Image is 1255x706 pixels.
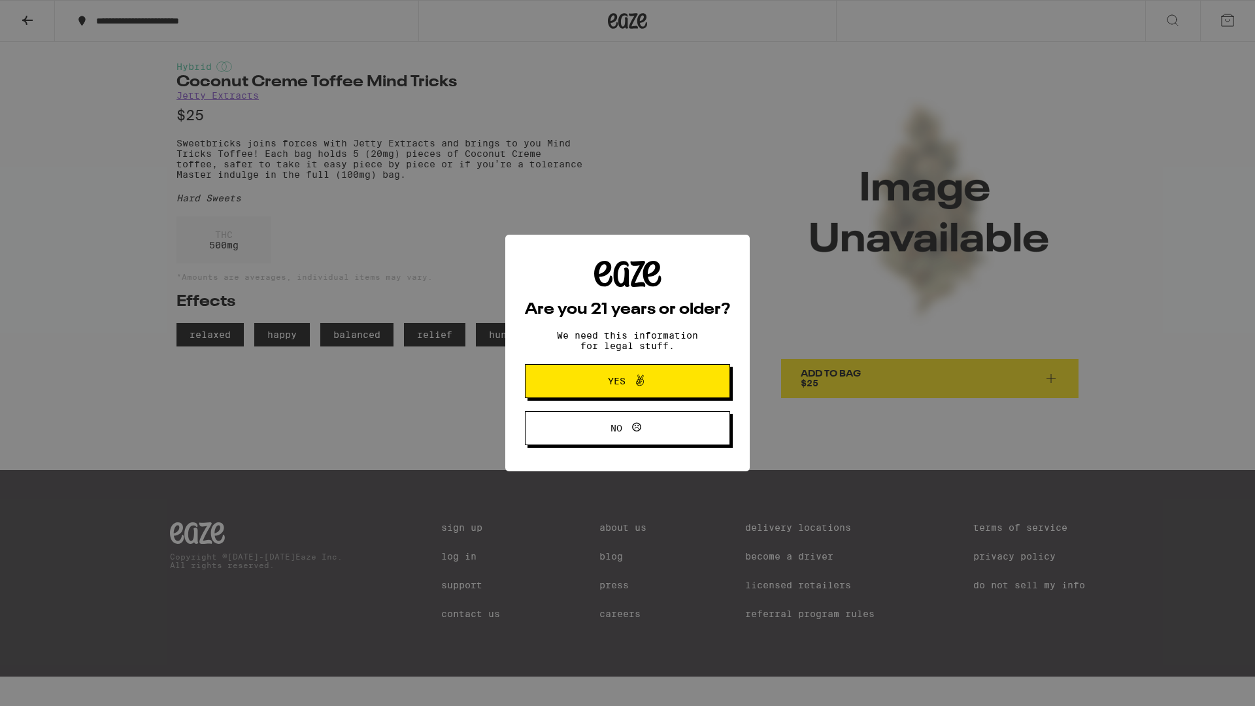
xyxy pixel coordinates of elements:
[546,330,709,351] p: We need this information for legal stuff.
[525,411,730,445] button: No
[525,302,730,318] h2: Are you 21 years or older?
[525,364,730,398] button: Yes
[608,377,626,386] span: Yes
[611,424,622,433] span: No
